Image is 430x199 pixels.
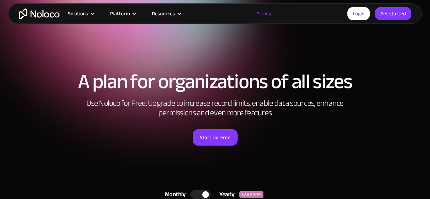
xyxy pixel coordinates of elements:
[110,9,130,18] div: Platform
[248,9,280,18] a: Pricing
[68,9,88,18] div: Solutions
[239,191,263,198] div: SAVE 20%
[375,7,411,20] a: Get started
[193,129,238,146] a: Start for Free
[102,9,143,18] div: Platform
[143,9,189,18] div: Resources
[152,9,175,18] div: Resources
[19,9,59,19] a: home
[347,7,370,20] a: Login
[59,9,102,18] div: Solutions
[7,71,423,92] h1: A plan for organizations of all sizes
[79,99,351,118] h2: Use Noloco for Free. Upgrade to increase record limits, enable data sources, enhance permissions ...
